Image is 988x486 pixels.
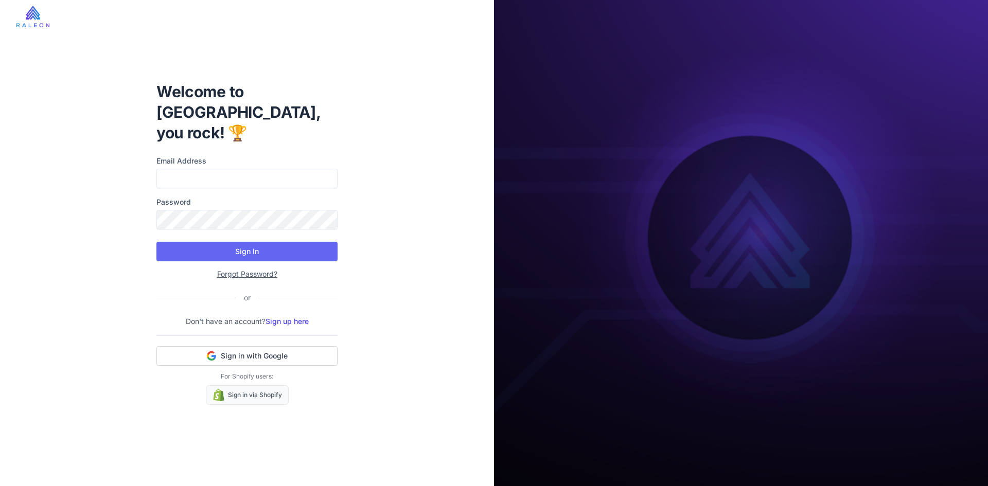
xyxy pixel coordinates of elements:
[156,196,338,208] label: Password
[16,6,49,27] img: raleon-logo-whitebg.9aac0268.jpg
[236,292,259,303] div: or
[156,372,338,381] p: For Shopify users:
[156,316,338,327] p: Don't have an account?
[156,81,338,143] h1: Welcome to [GEOGRAPHIC_DATA], you rock! 🏆
[156,346,338,366] button: Sign in with Google
[217,269,277,278] a: Forgot Password?
[156,242,338,261] button: Sign In
[221,351,288,361] span: Sign in with Google
[156,155,338,167] label: Email Address
[206,385,289,405] a: Sign in via Shopify
[266,317,309,326] a: Sign up here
